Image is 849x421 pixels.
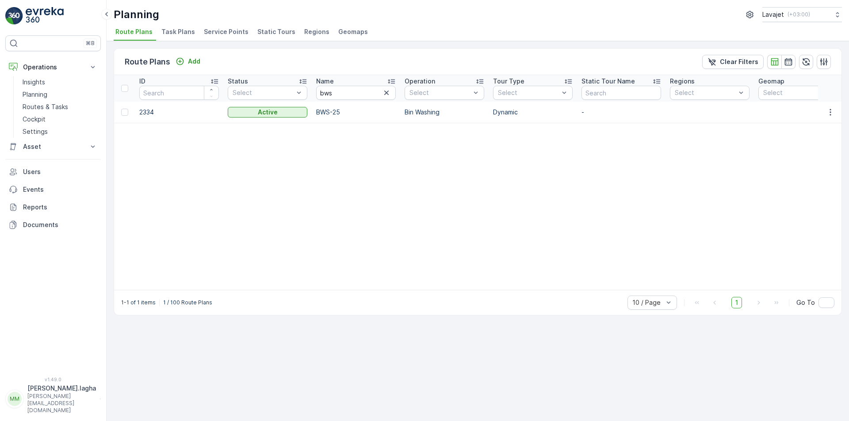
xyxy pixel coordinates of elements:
[23,78,45,87] p: Insights
[23,127,48,136] p: Settings
[204,27,249,36] span: Service Points
[139,86,219,100] input: Search
[702,55,764,69] button: Clear Filters
[163,299,212,306] p: 1 / 100 Route Plans
[720,57,758,66] p: Clear Filters
[8,392,22,406] div: MM
[5,138,101,156] button: Asset
[762,7,842,22] button: Lavajet(+03:00)
[5,216,101,234] a: Documents
[316,86,396,100] input: Search
[5,198,101,216] a: Reports
[233,88,294,97] p: Select
[115,27,153,36] span: Route Plans
[228,107,307,118] button: Active
[498,88,559,97] p: Select
[338,27,368,36] span: Geomaps
[316,77,334,86] p: Name
[23,185,97,194] p: Events
[758,77,784,86] p: Geomap
[86,40,95,47] p: ⌘B
[304,27,329,36] span: Regions
[409,88,470,97] p: Select
[731,297,742,308] span: 1
[125,56,170,68] p: Route Plans
[5,163,101,181] a: Users
[23,167,97,176] p: Users
[19,88,101,101] a: Planning
[581,77,635,86] p: Static Tour Name
[5,181,101,198] a: Events
[19,76,101,88] a: Insights
[23,142,83,151] p: Asset
[5,7,23,25] img: logo
[121,109,128,116] div: Toggle Row Selected
[762,10,784,19] p: Lavajet
[581,108,661,117] p: -
[19,125,101,138] a: Settings
[135,102,223,123] td: 2334
[312,102,400,123] td: BWS-25
[19,101,101,113] a: Routes & Tasks
[23,90,47,99] p: Planning
[188,57,200,66] p: Add
[23,203,97,212] p: Reports
[23,115,46,124] p: Cockpit
[23,220,97,229] p: Documents
[763,88,824,97] p: Select
[405,77,435,86] p: Operation
[796,298,815,307] span: Go To
[161,27,195,36] span: Task Plans
[670,77,695,86] p: Regions
[493,77,524,86] p: Tour Type
[121,299,156,306] p: 1-1 of 1 items
[139,77,145,86] p: ID
[19,113,101,125] a: Cockpit
[581,86,661,100] input: Search
[27,384,96,393] p: [PERSON_NAME].lagha
[23,63,83,72] p: Operations
[228,77,248,86] p: Status
[788,11,810,18] p: ( +03:00 )
[114,8,159,22] p: Planning
[258,108,278,117] p: Active
[5,384,101,414] button: MM[PERSON_NAME].lagha[PERSON_NAME][EMAIL_ADDRESS][DOMAIN_NAME]
[257,27,295,36] span: Static Tours
[172,56,204,67] button: Add
[23,102,68,111] p: Routes & Tasks
[489,102,577,123] td: Dynamic
[5,58,101,76] button: Operations
[400,102,489,123] td: Bin Washing
[5,377,101,382] span: v 1.49.0
[26,7,64,25] img: logo_light-DOdMpM7g.png
[27,393,96,414] p: [PERSON_NAME][EMAIL_ADDRESS][DOMAIN_NAME]
[675,88,736,97] p: Select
